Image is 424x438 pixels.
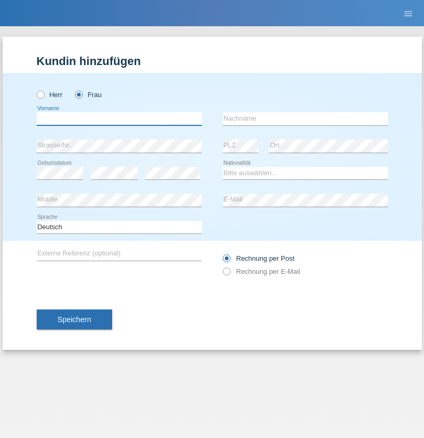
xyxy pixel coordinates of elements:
input: Rechnung per E-Mail [223,268,230,281]
label: Rechnung per Post [223,254,295,262]
a: menu [398,10,419,16]
input: Herr [37,91,44,98]
i: menu [403,8,414,19]
span: Speichern [58,315,91,324]
label: Herr [37,91,63,99]
input: Frau [75,91,82,98]
label: Frau [75,91,102,99]
label: Rechnung per E-Mail [223,268,300,275]
input: Rechnung per Post [223,254,230,268]
button: Speichern [37,309,112,329]
h1: Kundin hinzufügen [37,55,388,68]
